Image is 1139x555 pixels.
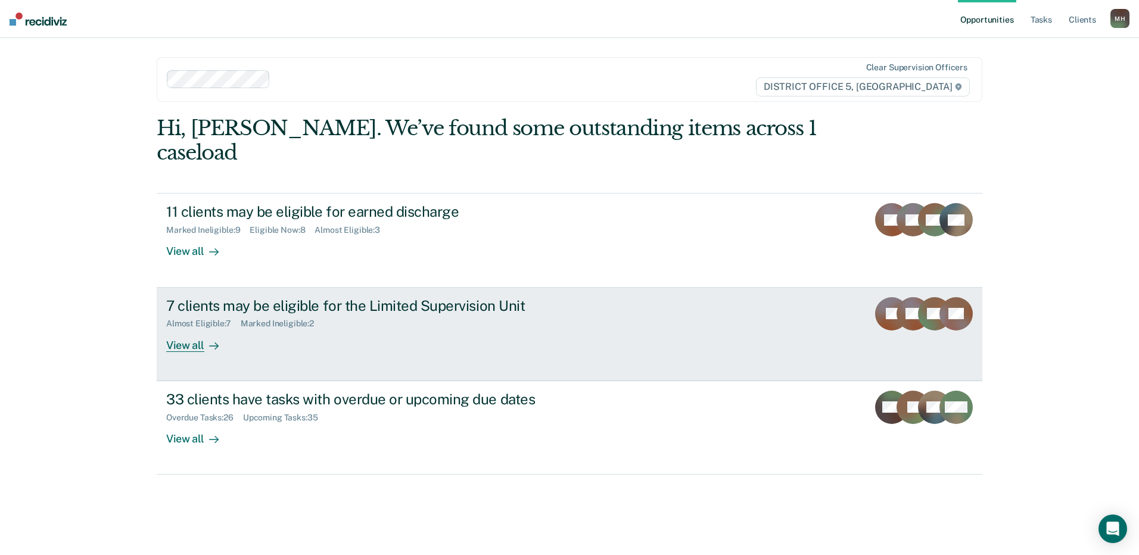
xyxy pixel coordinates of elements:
button: MH [1110,9,1129,28]
div: Almost Eligible : 3 [315,225,390,235]
div: Overdue Tasks : 26 [166,413,243,423]
span: DISTRICT OFFICE 5, [GEOGRAPHIC_DATA] [756,77,970,96]
div: 33 clients have tasks with overdue or upcoming due dates [166,391,584,408]
div: Open Intercom Messenger [1098,515,1127,543]
div: Marked Ineligible : 2 [241,319,323,329]
a: 7 clients may be eligible for the Limited Supervision UnitAlmost Eligible:7Marked Ineligible:2Vie... [157,288,982,381]
div: Clear supervision officers [866,63,967,73]
div: View all [166,422,233,445]
div: M H [1110,9,1129,28]
div: 7 clients may be eligible for the Limited Supervision Unit [166,297,584,314]
div: Upcoming Tasks : 35 [243,413,328,423]
a: 11 clients may be eligible for earned dischargeMarked Ineligible:9Eligible Now:8Almost Eligible:3... [157,193,982,287]
a: 33 clients have tasks with overdue or upcoming due datesOverdue Tasks:26Upcoming Tasks:35View all [157,381,982,475]
div: 11 clients may be eligible for earned discharge [166,203,584,220]
div: Hi, [PERSON_NAME]. We’ve found some outstanding items across 1 caseload [157,116,817,165]
div: Almost Eligible : 7 [166,319,241,329]
div: View all [166,329,233,352]
div: View all [166,235,233,258]
div: Marked Ineligible : 9 [166,225,250,235]
img: Recidiviz [10,13,67,26]
div: Eligible Now : 8 [250,225,315,235]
